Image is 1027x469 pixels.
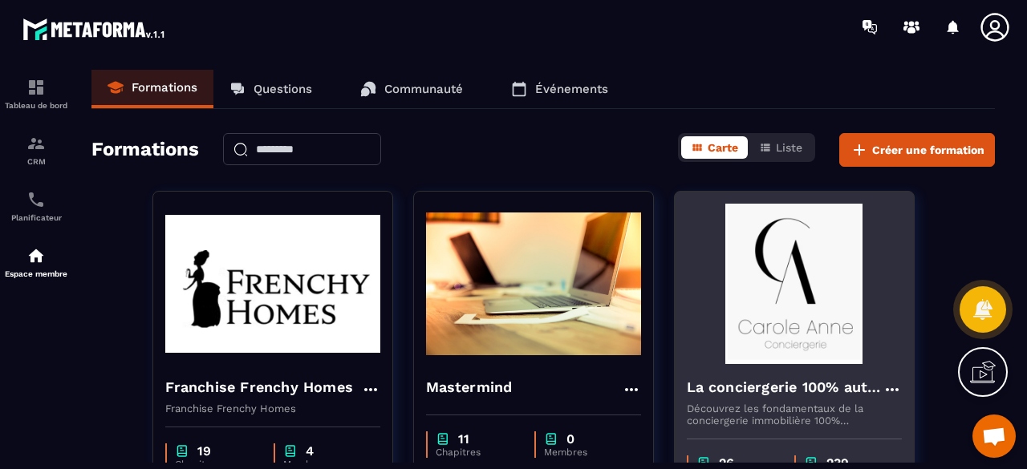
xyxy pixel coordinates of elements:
a: formationformationTableau de bord [4,66,68,122]
span: Créer une formation [872,142,984,158]
p: 0 [566,431,574,447]
p: Chapitres [436,447,518,458]
h2: Formations [91,133,199,167]
a: Questions [213,70,328,108]
img: formation-background [687,204,902,364]
a: automationsautomationsEspace membre [4,234,68,290]
button: Créer une formation [839,133,995,167]
a: formationformationCRM [4,122,68,178]
img: scheduler [26,190,46,209]
p: Planificateur [4,213,68,222]
p: Communauté [384,82,463,96]
p: 4 [306,443,314,459]
span: Liste [776,141,802,154]
p: 11 [458,431,469,447]
p: Événements [535,82,608,96]
a: Événements [495,70,624,108]
img: chapter [175,443,189,459]
img: automations [26,246,46,265]
img: formation-background [165,204,380,364]
p: Découvrez les fondamentaux de la conciergerie immobilière 100% automatisée. Cette formation est c... [687,402,902,427]
a: Ouvrir le chat [972,414,1016,458]
img: chapter [544,431,558,447]
img: formation [26,78,46,97]
img: chapter [436,431,450,447]
p: Membres [544,447,625,458]
img: chapter [283,443,298,459]
button: Liste [749,136,812,159]
span: Carte [708,141,738,154]
h4: Franchise Frenchy Homes [165,376,354,398]
p: 19 [197,443,211,459]
img: logo [22,14,167,43]
p: CRM [4,157,68,166]
p: Formations [132,80,197,95]
h4: Mastermind [426,376,513,398]
h4: La conciergerie 100% automatisée [687,376,883,398]
img: formation-background [426,204,641,364]
p: Franchise Frenchy Homes [165,402,380,414]
button: Carte [681,136,748,159]
a: Formations [91,70,213,108]
p: Espace membre [4,269,68,278]
a: schedulerschedulerPlanificateur [4,178,68,234]
a: Communauté [344,70,479,108]
img: formation [26,134,46,153]
p: Tableau de bord [4,101,68,110]
p: Questions [254,82,312,96]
